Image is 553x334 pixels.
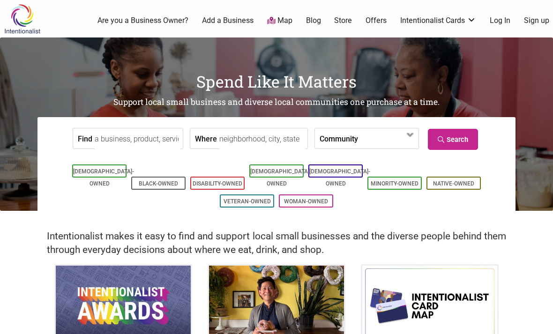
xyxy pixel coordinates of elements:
[320,128,358,148] label: Community
[334,15,352,26] a: Store
[524,15,549,26] a: Sign up
[267,15,292,26] a: Map
[95,128,180,149] input: a business, product, service
[490,15,510,26] a: Log In
[47,230,506,257] h2: Intentionalist makes it easy to find and support local small businesses and the diverse people be...
[428,129,478,150] a: Search
[433,180,474,187] a: Native-Owned
[219,128,305,149] input: neighborhood, city, state
[78,128,92,148] label: Find
[284,198,328,205] a: Woman-Owned
[224,198,271,205] a: Veteran-Owned
[366,15,387,26] a: Offers
[193,180,242,187] a: Disability-Owned
[371,180,418,187] a: Minority-Owned
[202,15,254,26] a: Add a Business
[306,15,321,26] a: Blog
[250,168,311,187] a: [DEMOGRAPHIC_DATA]-Owned
[400,15,476,26] a: Intentionalist Cards
[309,168,370,187] a: [DEMOGRAPHIC_DATA]-Owned
[139,180,178,187] a: Black-Owned
[73,168,134,187] a: [DEMOGRAPHIC_DATA]-Owned
[97,15,188,26] a: Are you a Business Owner?
[195,128,217,148] label: Where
